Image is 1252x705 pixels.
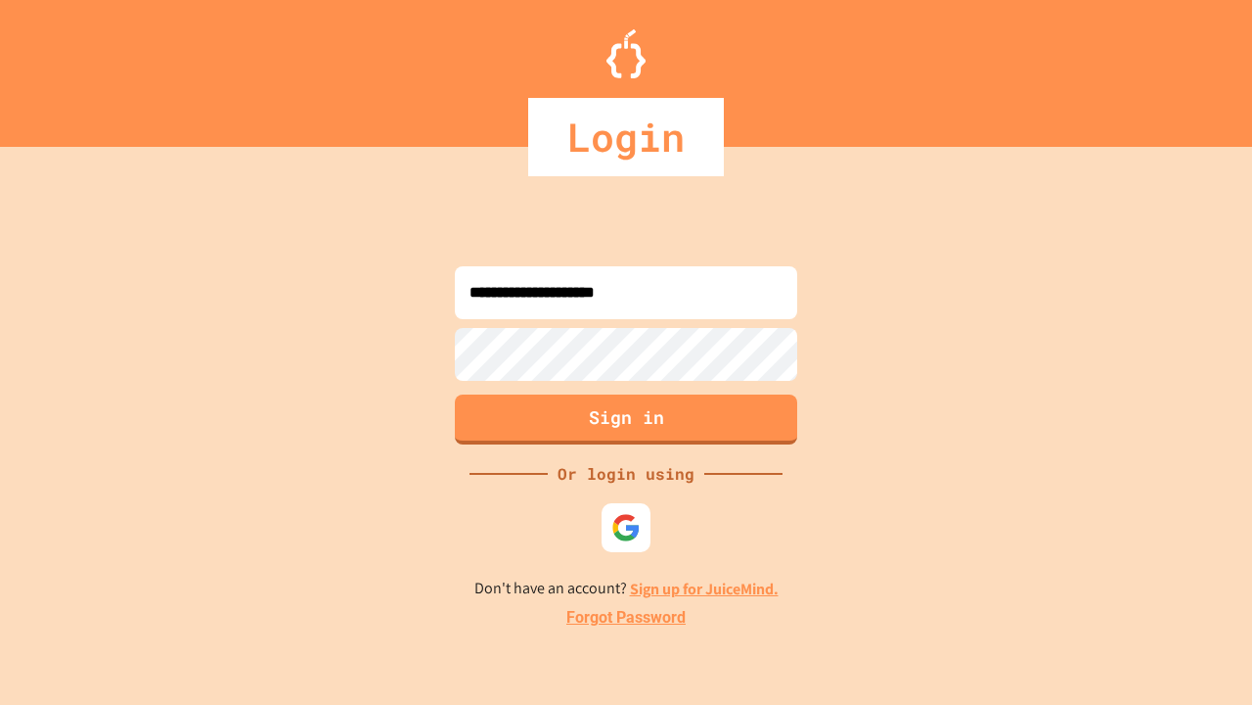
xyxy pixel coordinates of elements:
div: Or login using [548,462,704,486]
img: Logo.svg [606,29,646,78]
div: Login [528,98,724,176]
a: Sign up for JuiceMind. [630,579,779,599]
img: google-icon.svg [611,513,641,542]
p: Don't have an account? [474,577,779,601]
a: Forgot Password [566,606,686,630]
button: Sign in [455,395,797,445]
